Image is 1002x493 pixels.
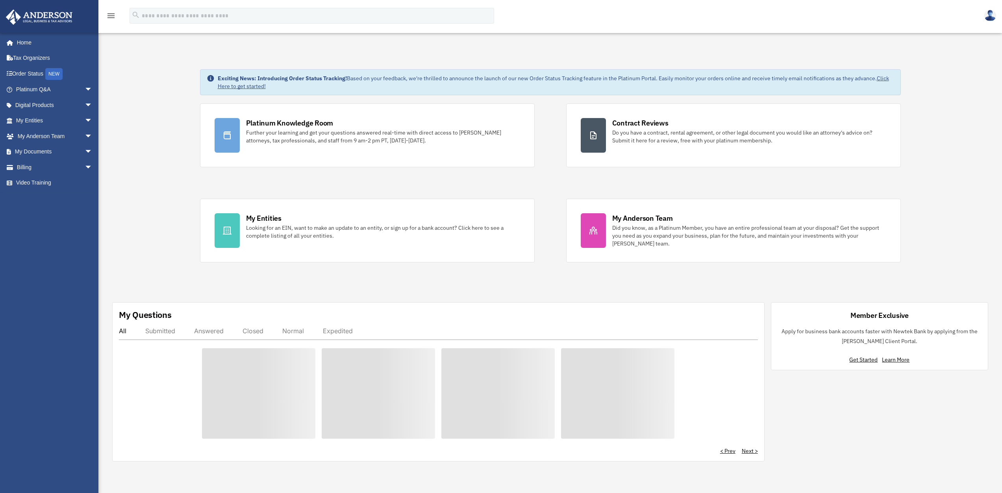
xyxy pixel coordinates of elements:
div: Answered [194,327,224,335]
a: My Entitiesarrow_drop_down [6,113,104,129]
a: My Anderson Team Did you know, as a Platinum Member, you have an entire professional team at your... [566,199,901,262]
a: Get Started [849,356,881,363]
div: Member Exclusive [850,310,909,320]
a: Platinum Knowledge Room Further your learning and get your questions answered real-time with dire... [200,103,535,167]
i: search [132,11,140,19]
div: Further your learning and get your questions answered real-time with direct access to [PERSON_NAM... [246,129,520,144]
a: Click Here to get started! [218,75,889,90]
a: Tax Organizers [6,50,104,66]
div: Looking for an EIN, want to make an update to an entity, or sign up for a bank account? Click her... [246,224,520,240]
a: Contract Reviews Do you have a contract, rental agreement, or other legal document you would like... [566,103,901,167]
div: Platinum Knowledge Room [246,118,333,128]
a: Platinum Q&Aarrow_drop_down [6,82,104,98]
div: My Entities [246,213,282,223]
span: arrow_drop_down [85,113,100,129]
a: My Documentsarrow_drop_down [6,144,104,160]
div: Expedited [323,327,353,335]
p: Apply for business bank accounts faster with Newtek Bank by applying from the [PERSON_NAME] Clien... [778,327,982,346]
a: Digital Productsarrow_drop_down [6,97,104,113]
a: Billingarrow_drop_down [6,159,104,175]
div: NEW [45,68,63,80]
span: arrow_drop_down [85,144,100,160]
div: Contract Reviews [612,118,669,128]
a: Next > [742,447,758,455]
a: Order StatusNEW [6,66,104,82]
div: All [119,327,126,335]
i: menu [106,11,116,20]
a: Home [6,35,100,50]
a: menu [106,14,116,20]
a: My Anderson Teamarrow_drop_down [6,128,104,144]
div: Based on your feedback, we're thrilled to announce the launch of our new Order Status Tracking fe... [218,74,894,90]
strong: Exciting News: Introducing Order Status Tracking! [218,75,347,82]
div: Submitted [145,327,175,335]
span: arrow_drop_down [85,128,100,144]
div: My Anderson Team [612,213,673,223]
a: Video Training [6,175,104,191]
div: Do you have a contract, rental agreement, or other legal document you would like an attorney's ad... [612,129,886,144]
span: arrow_drop_down [85,97,100,113]
a: < Prev [720,447,735,455]
span: arrow_drop_down [85,159,100,175]
img: User Pic [984,10,996,21]
div: Normal [282,327,304,335]
a: Learn More [882,356,909,363]
div: My Questions [119,309,172,321]
img: Anderson Advisors Platinum Portal [4,9,75,25]
a: My Entities Looking for an EIN, want to make an update to an entity, or sign up for a bank accoun... [200,199,535,262]
span: arrow_drop_down [85,82,100,98]
div: Closed [243,327,263,335]
div: Did you know, as a Platinum Member, you have an entire professional team at your disposal? Get th... [612,224,886,247]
